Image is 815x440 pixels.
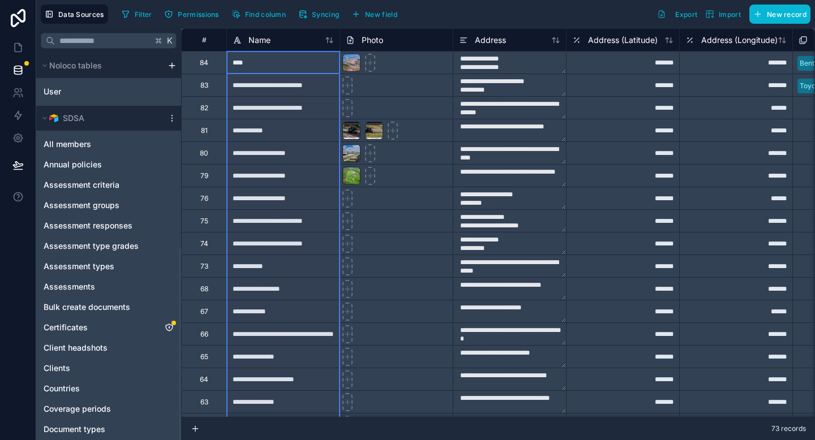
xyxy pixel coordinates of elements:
div: 81 [201,126,208,135]
div: 73 [200,262,208,271]
span: Find column [245,10,286,19]
span: Bulk create documents [44,301,130,313]
a: All members [44,139,151,150]
span: Assessment types [44,261,114,272]
span: K [166,37,174,45]
span: Client headshots [44,342,108,353]
button: Noloco tables [38,58,163,74]
span: Assessments [44,281,95,292]
span: Name [248,34,271,46]
div: 63 [200,398,208,407]
div: Countries [38,379,179,398]
div: Assessment criteria [38,176,179,194]
span: Annual policies [44,159,102,170]
div: 67 [200,307,208,316]
button: Find column [228,6,290,23]
div: All members [38,135,179,153]
span: Photo [362,34,383,46]
div: 68 [200,284,208,294]
div: 80 [200,149,208,158]
span: Document types [44,424,105,435]
a: Syncing [294,6,348,23]
a: Assessments [44,281,151,292]
a: Assessment types [44,261,151,272]
button: New record [749,5,810,24]
div: Assessment types [38,257,179,275]
div: Assessment responses [38,217,179,235]
span: Assessment criteria [44,179,119,191]
a: User [44,86,140,97]
span: New record [767,10,807,19]
div: Annual policies [38,156,179,174]
span: New field [365,10,397,19]
div: 76 [200,194,208,203]
a: Assessment type grades [44,240,151,252]
div: 82 [200,103,208,113]
span: All members [44,139,91,150]
div: # [190,36,218,44]
a: Client headshots [44,342,151,353]
span: Certificates [44,322,88,333]
span: Address [475,34,506,46]
div: 74 [200,239,208,248]
div: Document types [38,420,179,438]
span: Import [719,10,741,19]
span: Permissions [178,10,218,19]
button: Permissions [160,6,222,23]
span: Assessment responses [44,220,132,231]
button: Data Sources [41,5,108,24]
span: Data Sources [58,10,104,19]
div: User [38,83,179,101]
span: User [44,86,61,97]
span: Noloco tables [49,60,102,71]
span: 73 records [771,424,806,433]
div: Assessments [38,278,179,296]
div: Assessment type grades [38,237,179,255]
span: Address (Latitude) [588,34,658,46]
button: Airtable LogoSDSA [38,110,163,126]
div: Certificates [38,318,179,337]
a: New record [745,5,810,24]
a: Assessment groups [44,200,151,211]
div: Client headshots [38,339,179,357]
button: Export [653,5,701,24]
span: Coverage periods [44,403,111,415]
div: Clients [38,359,179,377]
button: Filter [117,6,156,23]
div: Coverage periods [38,400,179,418]
a: Countries [44,383,151,394]
div: 83 [200,81,208,90]
a: Assessment criteria [44,179,151,191]
span: Assessment groups [44,200,119,211]
span: SDSA [63,113,84,124]
div: Assessment groups [38,196,179,214]
a: Certificates [44,322,151,333]
button: Import [701,5,745,24]
a: Permissions [160,6,227,23]
button: New field [348,6,401,23]
div: 64 [200,375,208,384]
span: Filter [135,10,152,19]
a: Assessment responses [44,220,151,231]
div: 84 [200,58,208,67]
img: Airtable Logo [49,114,58,123]
span: Export [675,10,697,19]
a: Annual policies [44,159,151,170]
div: Bulk create documents [38,298,179,316]
button: Syncing [294,6,343,23]
span: Address (Longitude) [701,34,778,46]
a: Document types [44,424,151,435]
span: Clients [44,363,70,374]
span: Countries [44,383,80,394]
a: Coverage periods [44,403,151,415]
a: Clients [44,363,151,374]
div: 66 [200,330,208,339]
div: 65 [200,352,208,361]
div: 75 [200,217,208,226]
span: Syncing [312,10,339,19]
a: Bulk create documents [44,301,151,313]
span: Assessment type grades [44,240,139,252]
div: 79 [200,171,208,180]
